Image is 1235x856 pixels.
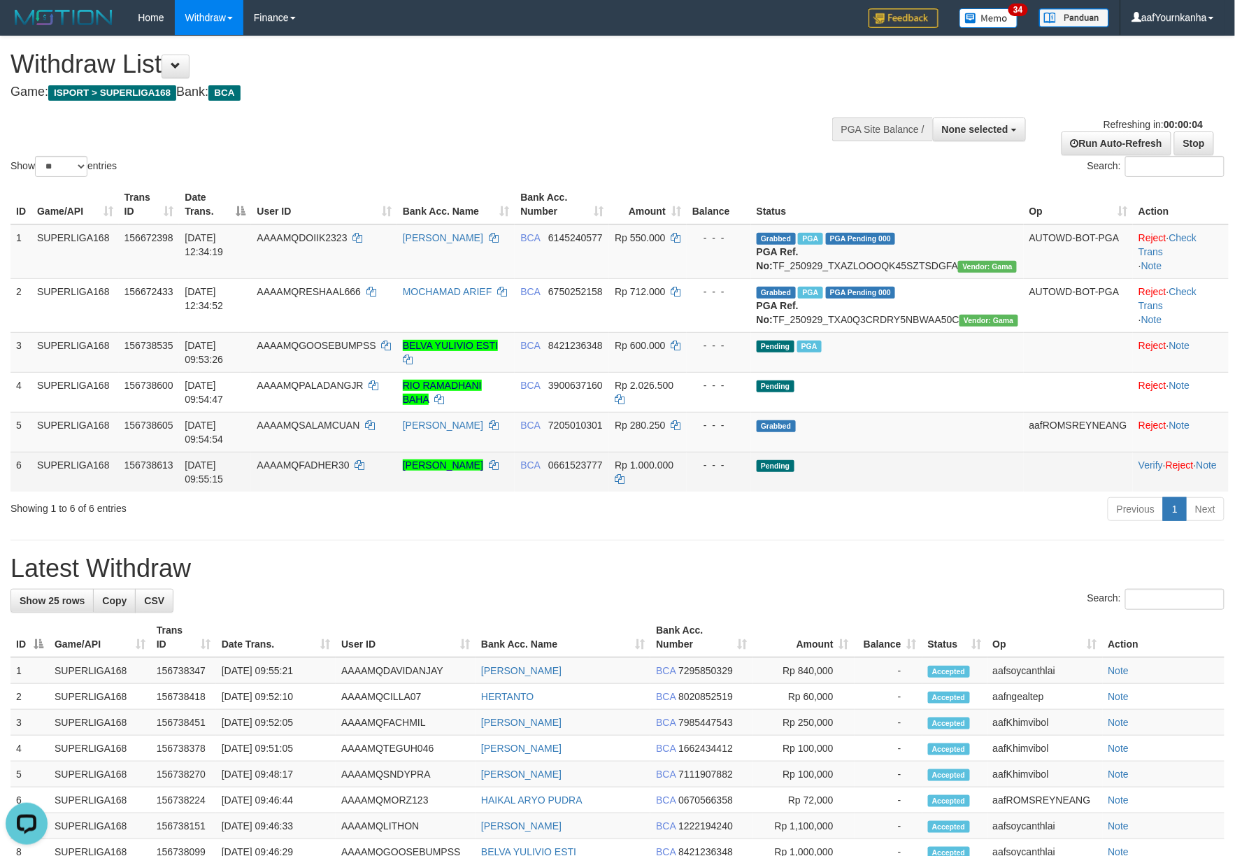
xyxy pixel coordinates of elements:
[1024,224,1133,279] td: AUTOWD-BOT-PGA
[1138,232,1197,257] a: Check Trans
[10,555,1225,583] h1: Latest Withdraw
[49,710,151,736] td: SUPERLIGA168
[1108,820,1129,832] a: Note
[1008,3,1027,16] span: 34
[757,300,799,325] b: PGA Ref. No:
[336,787,476,813] td: AAAAMQMORZ123
[832,117,933,141] div: PGA Site Balance /
[185,380,223,405] span: [DATE] 09:54:47
[826,233,896,245] span: PGA Pending
[48,85,176,101] span: ISPORT > SUPERLIGA168
[1169,380,1190,391] a: Note
[1024,412,1133,452] td: aafROMSREYNEANG
[151,710,216,736] td: 156738451
[928,692,970,704] span: Accepted
[10,787,49,813] td: 6
[481,769,562,780] a: [PERSON_NAME]
[678,820,733,832] span: Copy 1222194240 to clipboard
[10,452,31,492] td: 6
[31,372,119,412] td: SUPERLIGA168
[928,666,970,678] span: Accepted
[678,743,733,754] span: Copy 1662434412 to clipboard
[548,380,603,391] span: Copy 3900637160 to clipboard
[515,185,609,224] th: Bank Acc. Number: activate to sort column ascending
[1087,156,1225,177] label: Search:
[1024,185,1133,224] th: Op: activate to sort column ascending
[151,736,216,762] td: 156738378
[656,769,676,780] span: BCA
[751,185,1024,224] th: Status
[959,315,1018,327] span: Vendor URL: https://trx31.1velocity.biz
[10,185,31,224] th: ID
[1103,618,1225,657] th: Action
[151,813,216,839] td: 156738151
[548,459,603,471] span: Copy 0661523777 to clipboard
[757,233,796,245] span: Grabbed
[10,85,809,99] h4: Game: Bank:
[757,341,794,352] span: Pending
[987,736,1103,762] td: aafKhimvibol
[752,684,855,710] td: Rp 60,000
[678,717,733,728] span: Copy 7985447543 to clipboard
[216,710,336,736] td: [DATE] 09:52:05
[257,420,359,431] span: AAAAMQSALAMCUAN
[752,787,855,813] td: Rp 72,000
[615,286,665,297] span: Rp 712.000
[855,813,922,839] td: -
[10,762,49,787] td: 5
[987,657,1103,684] td: aafsoycanthlai
[481,691,534,702] a: HERTANTO
[678,691,733,702] span: Copy 8020852519 to clipboard
[336,762,476,787] td: AAAAMQSNDYPRA
[1125,589,1225,610] input: Search:
[336,657,476,684] td: AAAAMQDAVIDANJAY
[1108,497,1164,521] a: Previous
[185,340,223,365] span: [DATE] 09:53:26
[855,710,922,736] td: -
[124,459,173,471] span: 156738613
[257,380,363,391] span: AAAAMQPALADANGJR
[144,595,164,606] span: CSV
[10,372,31,412] td: 4
[10,618,49,657] th: ID: activate to sort column descending
[403,340,498,351] a: BELVA YULIVIO ESTI
[520,232,540,243] span: BCA
[855,736,922,762] td: -
[692,285,745,299] div: - - -
[615,420,665,431] span: Rp 280.250
[257,340,376,351] span: AAAAMQGOOSEBUMPSS
[656,820,676,832] span: BCA
[1062,131,1171,155] a: Run Auto-Refresh
[609,185,687,224] th: Amount: activate to sort column ascending
[826,287,896,299] span: PGA Pending
[10,412,31,452] td: 5
[678,769,733,780] span: Copy 7111907882 to clipboard
[687,185,751,224] th: Balance
[93,589,136,613] a: Copy
[10,7,117,28] img: MOTION_logo.png
[958,261,1017,273] span: Vendor URL: https://trx31.1velocity.biz
[257,232,347,243] span: AAAAMQDOIIK2323
[928,821,970,833] span: Accepted
[10,278,31,332] td: 2
[1169,420,1190,431] a: Note
[520,380,540,391] span: BCA
[928,718,970,729] span: Accepted
[752,736,855,762] td: Rp 100,000
[151,787,216,813] td: 156738224
[1104,119,1203,130] span: Refreshing in:
[615,340,665,351] span: Rp 600.000
[1138,232,1166,243] a: Reject
[481,717,562,728] a: [PERSON_NAME]
[1125,156,1225,177] input: Search:
[1108,794,1129,806] a: Note
[548,420,603,431] span: Copy 7205010301 to clipboard
[1141,314,1162,325] a: Note
[650,618,752,657] th: Bank Acc. Number: activate to sort column ascending
[31,452,119,492] td: SUPERLIGA168
[49,762,151,787] td: SUPERLIGA168
[520,420,540,431] span: BCA
[1133,332,1229,372] td: ·
[20,595,85,606] span: Show 25 rows
[1087,589,1225,610] label: Search:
